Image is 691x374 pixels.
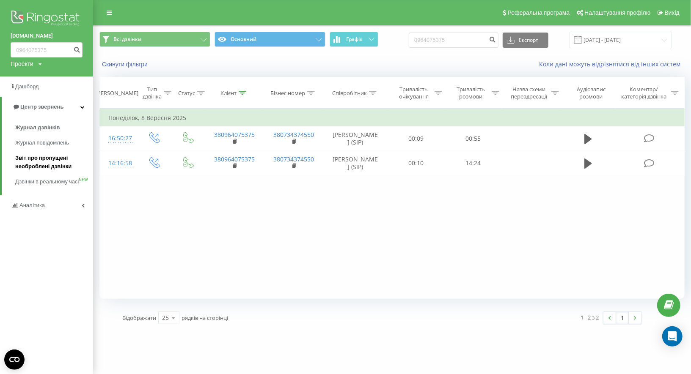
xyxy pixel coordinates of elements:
a: 380964075375 [214,155,255,163]
span: Журнал дзвінків [15,123,60,132]
input: Пошук за номером [409,33,498,48]
button: Основний [215,32,325,47]
span: Аналiтика [19,202,45,208]
input: Пошук за номером [11,42,83,57]
div: Статус [178,90,195,97]
button: Open CMP widget [4,349,25,370]
span: Всі дзвінки [113,36,141,43]
div: Проекти [11,60,33,68]
a: Журнал дзвінків [15,120,93,135]
span: Реферальна програма [508,9,570,16]
td: [PERSON_NAME] (SIP) [323,151,387,175]
span: рядків на сторінці [182,314,228,322]
a: [DOMAIN_NAME] [11,32,83,40]
span: Дашборд [15,83,39,90]
td: [PERSON_NAME] (SIP) [323,126,387,151]
div: Назва схеми переадресації [509,86,549,100]
span: Журнал повідомлень [15,139,69,147]
img: Ringostat logo [11,8,83,30]
td: 00:09 [387,126,444,151]
span: Відображати [122,314,156,322]
button: Всі дзвінки [99,32,210,47]
div: Тривалість очікування [395,86,433,100]
div: 14:16:58 [108,155,128,172]
button: Експорт [503,33,548,48]
a: 380734374550 [273,155,314,163]
span: Вихід [665,9,680,16]
div: Тривалість розмови [452,86,490,100]
span: Центр звернень [20,104,63,110]
td: Понеділок, 8 Вересня 2025 [100,109,685,126]
a: Дзвінки в реальному часіNEW [15,174,93,189]
a: Журнал повідомлень [15,135,93,150]
td: 14:24 [444,151,501,175]
a: 380964075375 [214,131,255,139]
td: 00:55 [444,126,501,151]
div: 25 [162,314,169,322]
div: 16:50:27 [108,130,128,147]
a: 380734374550 [273,131,314,139]
div: 1 - 2 з 2 [581,313,599,322]
div: Аудіозапис розмови [569,86,614,100]
div: Open Intercom Messenger [662,326,683,347]
a: Центр звернень [2,97,93,117]
a: 1 [616,312,629,324]
a: Звіт про пропущені необроблені дзвінки [15,150,93,174]
span: Звіт про пропущені необроблені дзвінки [15,154,89,171]
span: Графік [346,36,363,42]
div: Співробітник [332,90,367,97]
span: Налаштування профілю [584,9,650,16]
button: Графік [330,32,378,47]
div: Тип дзвінка [143,86,162,100]
div: Бізнес номер [270,90,305,97]
div: Коментар/категорія дзвінка [619,86,669,100]
button: Скинути фільтри [99,60,152,68]
div: [PERSON_NAME] [96,90,138,97]
a: Коли дані можуть відрізнятися вiд інших систем [539,60,685,68]
td: 00:10 [387,151,444,175]
div: Клієнт [220,90,237,97]
span: Дзвінки в реальному часі [15,177,79,186]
